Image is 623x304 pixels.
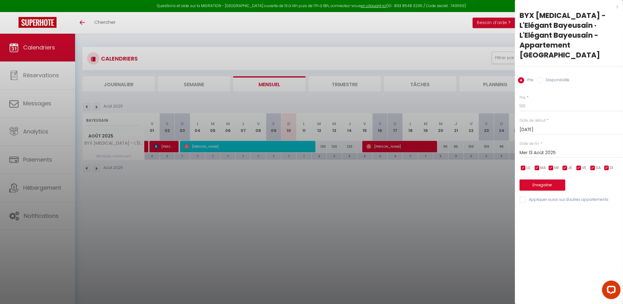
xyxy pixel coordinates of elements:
span: DI [610,165,613,171]
span: JE [568,165,572,171]
iframe: LiveChat chat widget [597,278,623,304]
span: ME [554,165,559,171]
label: Date de fin [520,141,539,147]
label: Prix [524,77,533,84]
button: Enregistrer [520,179,565,191]
label: Disponibilité [543,77,569,84]
label: Prix [520,95,526,101]
div: x [515,3,618,11]
span: LU [526,165,530,171]
span: MA [540,165,546,171]
span: VE [582,165,586,171]
label: Date de début [520,118,546,124]
div: BYX [MEDICAL_DATA] - L'Elégant Bayeusain · L'Elégant Bayeusain - Appartement [GEOGRAPHIC_DATA] [520,11,618,60]
span: SA [596,165,601,171]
